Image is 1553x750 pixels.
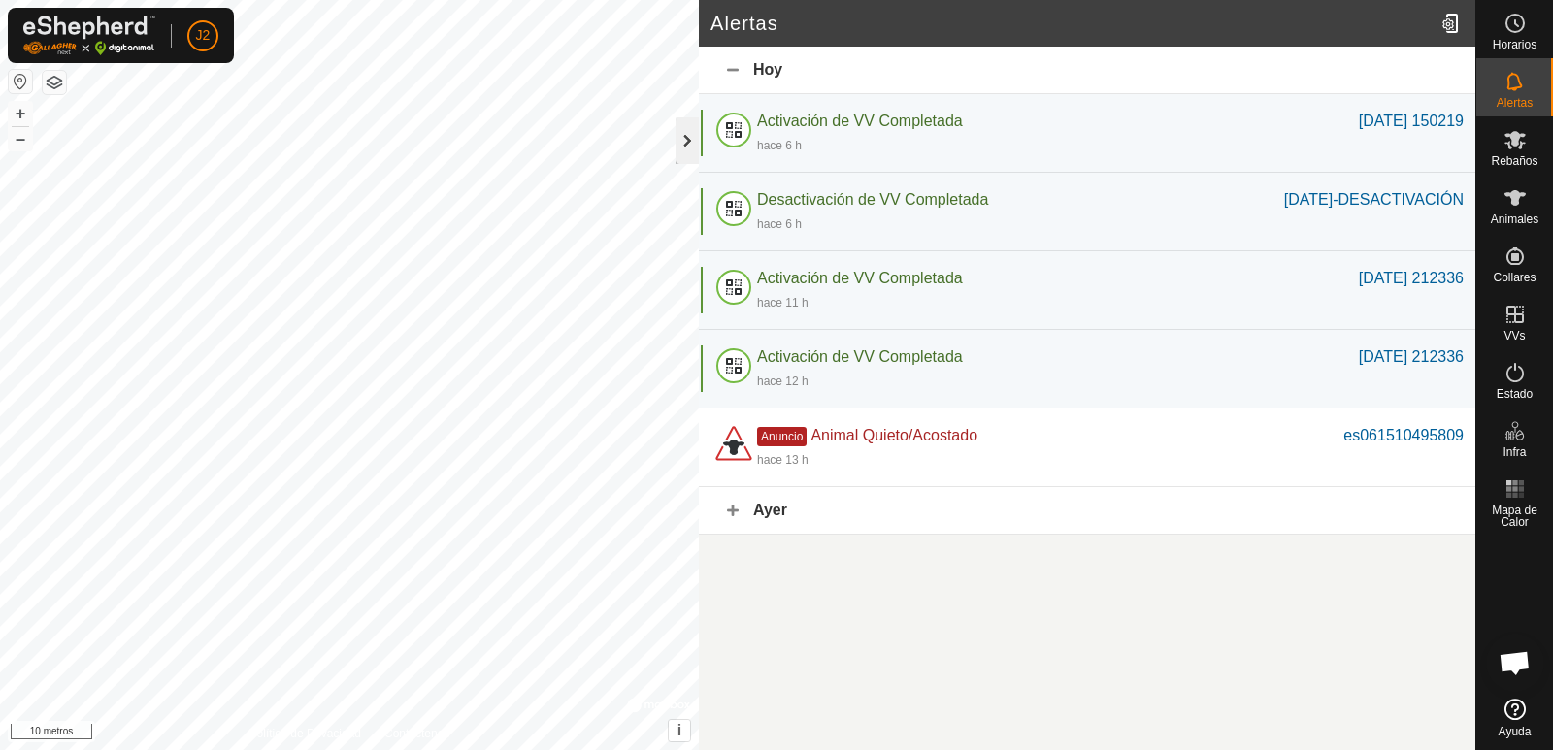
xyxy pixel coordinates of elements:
font: Collares [1493,271,1536,284]
img: Logotipo de Gallagher [23,16,155,55]
font: VVs [1503,329,1525,342]
font: hace 12 h [757,375,809,388]
font: [DATE] 212336 [1359,270,1464,286]
font: hace 6 h [757,217,802,231]
font: Alertas [710,13,778,34]
font: es061510495809 [1343,427,1464,443]
button: Capas del Mapa [43,71,66,94]
font: Mapa de Calor [1492,504,1537,529]
button: i [669,720,690,741]
a: Ayuda [1476,691,1553,745]
font: Desactivación de VV Completada [757,191,988,208]
button: Restablecer Mapa [9,70,32,93]
font: Ayuda [1499,725,1532,738]
font: [DATE] 150219 [1359,113,1464,129]
font: hace 6 h [757,139,802,152]
font: i [677,722,681,738]
font: Animal Quieto/Acostado [810,427,977,443]
font: Infra [1503,445,1526,459]
font: Alertas [1497,96,1533,110]
font: Política de Privacidad [249,727,361,740]
font: Activación de VV Completada [757,348,963,365]
a: Política de Privacidad [249,725,361,742]
font: hace 13 h [757,453,809,467]
font: Activación de VV Completada [757,113,963,129]
font: Activación de VV Completada [757,270,963,286]
font: Ayer [753,502,787,518]
font: – [16,128,25,148]
font: Horarios [1493,38,1536,51]
button: – [9,127,32,150]
font: Rebaños [1491,154,1537,168]
button: + [9,102,32,125]
div: Chat abierto [1486,634,1544,692]
font: [DATE]-DESACTIVACIÓN [1284,191,1464,208]
font: Animales [1491,212,1538,226]
a: Contáctenos [384,725,449,742]
font: Contáctenos [384,727,449,740]
font: Estado [1497,387,1533,401]
font: J2 [196,27,211,43]
font: hace 11 h [757,296,809,310]
font: Anuncio [761,430,803,443]
font: [DATE] 212336 [1359,348,1464,365]
font: + [16,103,26,123]
font: Hoy [753,61,782,78]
